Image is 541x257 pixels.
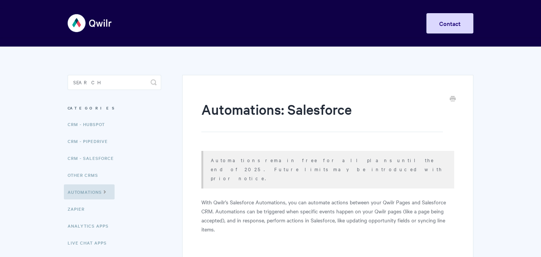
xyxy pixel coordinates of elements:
[68,235,112,250] a: Live Chat Apps
[68,117,110,132] a: CRM - HubSpot
[68,134,113,149] a: CRM - Pipedrive
[68,151,119,166] a: CRM - Salesforce
[426,13,473,33] a: Contact
[68,101,161,115] h3: Categories
[211,155,445,182] p: Automations remain free for all plans until the end of 2025. Future limits may be introduced with...
[450,95,456,103] a: Print this Article
[201,100,443,132] h1: Automations: Salesforce
[201,198,454,234] p: With Qwilr’s Salesforce Automations, you can automate actions between your Qwilr Pages and Salesf...
[68,201,90,216] a: Zapier
[68,218,114,233] a: Analytics Apps
[64,184,115,199] a: Automations
[68,75,161,90] input: Search
[68,9,112,37] img: Qwilr Help Center
[68,167,104,182] a: Other CRMs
